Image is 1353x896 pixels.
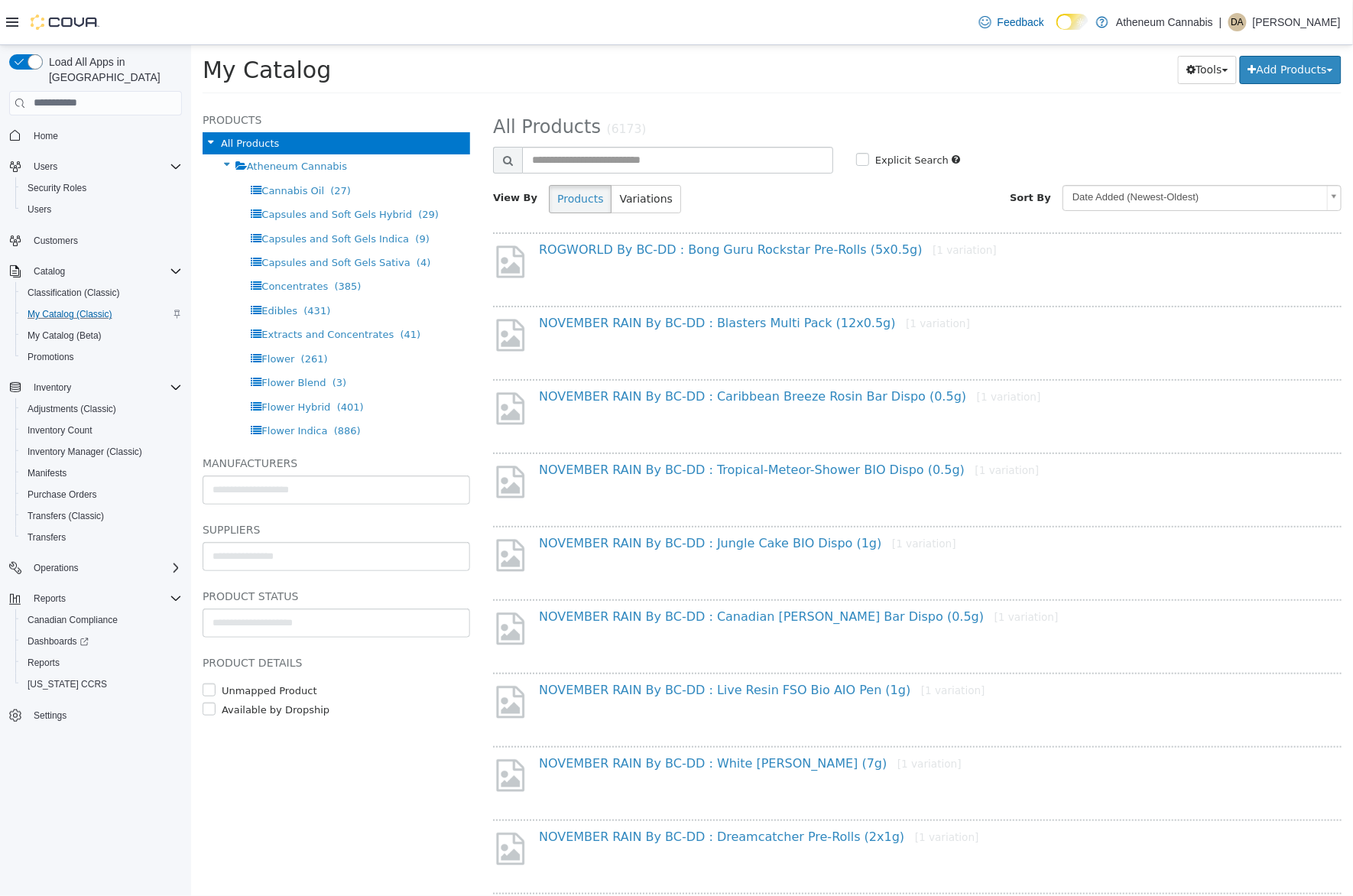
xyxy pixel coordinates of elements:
span: Transfers (Classic) [28,510,104,522]
a: Feedback [973,7,1050,37]
span: (401) [146,356,173,368]
span: [US_STATE] CCRS [28,678,107,690]
button: Operations [28,559,85,577]
span: Dark Mode [1056,30,1057,31]
input: Dark Mode [1056,14,1089,30]
span: (4) [226,212,239,223]
button: Canadian Compliance [15,609,188,631]
span: My Catalog (Classic) [21,305,182,323]
img: missing-image.png [302,418,336,456]
button: Users [28,157,63,176]
span: Classification (Classic) [28,287,120,299]
span: (385) [144,235,170,247]
a: NOVEMBER RAIN By BC-DD : Blasters Multi Pack (12x0.5g)[1 variation] [348,271,779,285]
span: Inventory Manager (Classic) [28,446,142,458]
button: Adjustments (Classic) [15,398,188,420]
p: | [1219,13,1222,31]
small: [1 variation] [724,786,788,798]
small: [1 variation] [706,713,771,725]
h5: Manufacturers [11,409,279,427]
span: Dashboards [28,635,89,648]
button: Inventory Manager (Classic) [15,441,188,463]
img: missing-image.png [302,565,336,602]
a: Purchase Orders [21,485,103,504]
span: DA [1231,13,1244,31]
button: Inventory [28,378,77,397]
span: All Products [302,71,410,93]
button: Home [3,125,188,147]
a: Date Added (Newest-Oldest) [871,140,1150,166]
a: Customers [28,232,84,250]
a: Manifests [21,464,73,482]
span: Promotions [21,348,182,366]
button: Reports [28,589,72,608]
span: Users [28,157,182,176]
button: Reports [3,588,188,609]
span: Catalog [28,262,182,281]
span: Transfers [28,531,66,544]
span: Transfers (Classic) [21,507,182,525]
span: Transfers [21,528,182,547]
label: Available by Dropship [27,657,138,673]
small: [1 variation] [715,272,779,284]
span: Home [34,130,58,142]
img: missing-image.png [302,271,336,309]
span: Inventory [34,381,71,394]
p: [PERSON_NAME] [1253,13,1341,31]
span: Inventory Manager (Classic) [21,443,182,461]
button: Customers [3,229,188,252]
a: Inventory Manager (Classic) [21,443,148,461]
a: Home [28,127,64,145]
span: Customers [28,231,182,250]
span: View By [302,147,346,158]
small: (6173) [416,77,456,91]
span: Capsules and Soft Gels Sativa [70,212,219,223]
span: (3) [141,332,155,343]
a: Transfers [21,528,72,547]
a: Adjustments (Classic) [21,400,122,418]
label: Unmapped Product [27,638,126,654]
a: My Catalog (Classic) [21,305,118,323]
p: Atheneum Cannabis [1116,13,1213,31]
small: [1 variation] [803,566,868,578]
small: [1 variation] [741,199,806,211]
span: Operations [28,559,182,577]
span: Settings [28,706,182,725]
span: Capsules and Soft Gels Indica [70,188,218,200]
span: Feedback [998,15,1044,30]
a: NOVEMBER RAIN By BC-DD : Canadian [PERSON_NAME] Bar Dispo (0.5g)[1 variation] [348,564,867,579]
span: Cannabis Oil [70,140,133,151]
span: Canadian Compliance [21,611,182,629]
img: missing-image.png [302,198,336,235]
span: Flower Blend [70,332,135,343]
span: Atheneum Cannabis [56,115,156,127]
span: Users [21,200,182,219]
button: My Catalog (Beta) [15,325,188,346]
span: Washington CCRS [21,675,182,693]
a: Dashboards [21,632,95,651]
button: Variations [420,140,489,168]
span: Flower [70,308,103,320]
a: NOVEMBER RAIN By BC-DD : Tropical-Meteor-Shower BIO Dispo (0.5g)[1 variation] [348,417,848,432]
span: Capsules and Soft Gels Hybrid [70,164,221,175]
span: My Catalog [11,11,140,38]
button: [US_STATE] CCRS [15,674,188,695]
nav: Complex example [9,118,182,767]
button: Purchase Orders [15,484,188,505]
a: Classification (Classic) [21,284,126,302]
span: (29) [227,164,248,175]
small: [1 variation] [784,419,848,431]
span: Extracts and Concentrates [70,284,203,295]
span: Inventory Count [21,421,182,440]
button: Inventory [3,377,188,398]
span: (431) [112,260,139,271]
button: Security Roles [15,177,188,199]
button: Classification (Classic) [15,282,188,304]
a: Reports [21,654,66,672]
a: NOVEMBER RAIN By BC-DD : Dreamcatcher Pre-Rolls (2x1g)[1 variation] [348,784,788,799]
span: My Catalog (Beta) [21,326,182,345]
span: Canadian Compliance [28,614,118,626]
a: ROGWORLD By BC-DD : Bong Guru Rockstar Pre-Rolls (5x0.5g)[1 variation] [348,197,806,212]
span: Adjustments (Classic) [21,400,182,418]
span: Reports [28,657,60,669]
